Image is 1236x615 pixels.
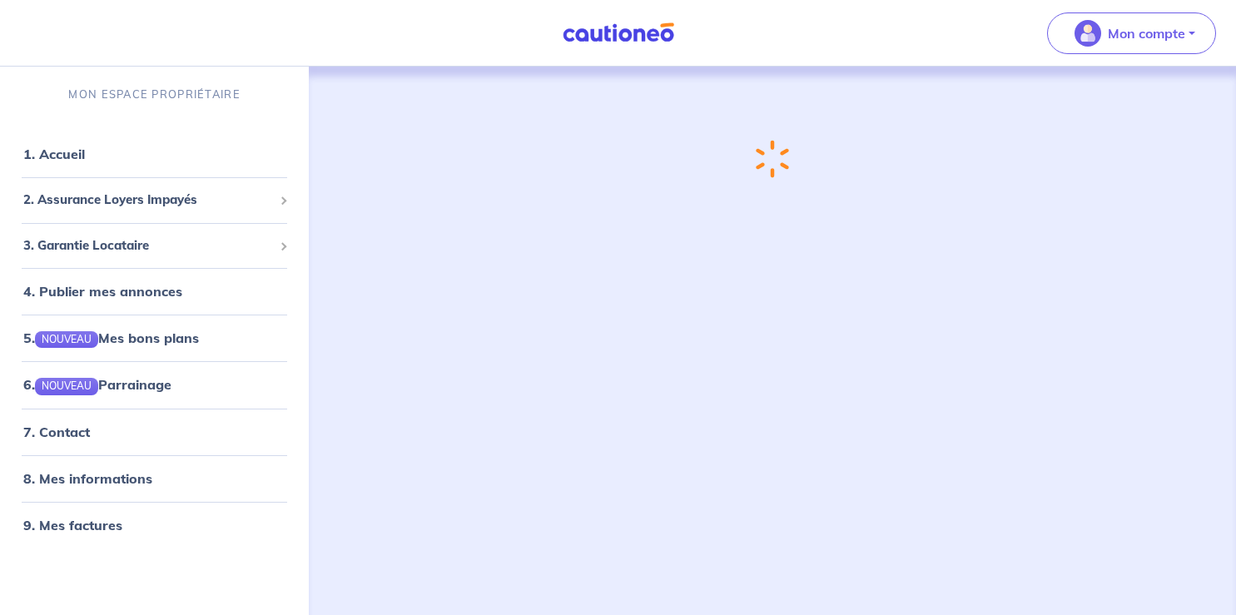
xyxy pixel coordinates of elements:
[756,140,789,178] img: loading-spinner
[7,368,302,401] div: 6.NOUVEAUParrainage
[1108,23,1185,43] p: Mon compte
[23,146,85,162] a: 1. Accueil
[7,137,302,171] div: 1. Accueil
[7,321,302,355] div: 5.NOUVEAUMes bons plans
[23,517,122,533] a: 9. Mes factures
[7,462,302,495] div: 8. Mes informations
[1047,12,1216,54] button: illu_account_valid_menu.svgMon compte
[7,275,302,308] div: 4. Publier mes annonces
[7,508,302,542] div: 9. Mes factures
[23,470,152,487] a: 8. Mes informations
[7,184,302,216] div: 2. Assurance Loyers Impayés
[23,376,171,393] a: 6.NOUVEAUParrainage
[7,415,302,449] div: 7. Contact
[7,230,302,262] div: 3. Garantie Locataire
[23,330,199,346] a: 5.NOUVEAUMes bons plans
[23,283,182,300] a: 4. Publier mes annonces
[23,191,273,210] span: 2. Assurance Loyers Impayés
[1075,20,1101,47] img: illu_account_valid_menu.svg
[68,87,240,102] p: MON ESPACE PROPRIÉTAIRE
[556,22,681,43] img: Cautioneo
[23,236,273,255] span: 3. Garantie Locataire
[23,424,90,440] a: 7. Contact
